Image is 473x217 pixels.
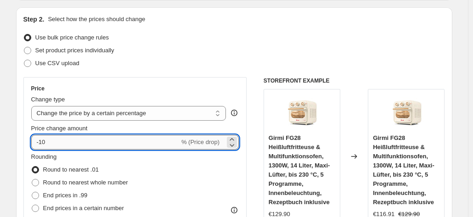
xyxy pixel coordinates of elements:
[31,85,45,92] h3: Price
[23,15,45,24] h2: Step 2.
[283,94,320,131] img: 611gHqXDtaL_80x.jpg
[31,96,65,103] span: Change type
[35,47,114,54] span: Set product prices individually
[31,125,88,132] span: Price change amount
[230,108,239,117] div: help
[373,134,434,206] span: Girmi FG28 Heißluftfritteuse & Multifunktionsofen, 1300W, 14 Liter, Maxi-Lüfter, bis 230 °C, 5 Pr...
[269,134,330,206] span: Girmi FG28 Heißluftfritteuse & Multifunktionsofen, 1300W, 14 Liter, Maxi-Lüfter, bis 230 °C, 5 Pr...
[43,166,99,173] span: Round to nearest .01
[43,192,88,199] span: End prices in .99
[31,153,57,160] span: Rounding
[43,205,124,211] span: End prices in a certain number
[43,179,128,186] span: Round to nearest whole number
[264,77,445,84] h6: STOREFRONT EXAMPLE
[35,34,109,41] span: Use bulk price change rules
[388,94,425,131] img: 611gHqXDtaL_80x.jpg
[35,60,79,67] span: Use CSV upload
[31,135,180,150] input: -15
[181,139,220,145] span: % (Price drop)
[48,15,145,24] p: Select how the prices should change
